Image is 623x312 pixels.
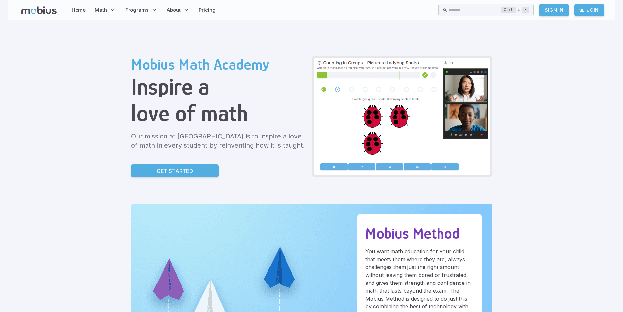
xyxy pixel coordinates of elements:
a: Pricing [197,3,217,18]
h1: love of math [131,100,306,126]
h2: Mobius Method [365,225,474,242]
a: Home [70,3,88,18]
div: + [501,6,529,14]
kbd: k [522,7,529,13]
h1: Inspire a [131,73,306,100]
a: Get Started [131,164,219,177]
p: Get Started [157,167,193,175]
a: Sign In [539,4,569,16]
a: Join [574,4,604,16]
kbd: Ctrl [501,7,516,13]
h2: Mobius Math Academy [131,56,306,73]
span: Math [95,7,107,14]
p: Our mission at [GEOGRAPHIC_DATA] is to inspire a love of math in every student by reinventing how... [131,132,306,150]
span: Programs [125,7,148,14]
img: Grade 2 Class [314,58,490,175]
span: About [167,7,181,14]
